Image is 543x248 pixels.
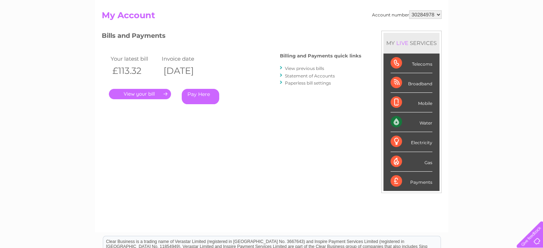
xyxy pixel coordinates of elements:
[109,64,160,78] th: £113.32
[519,30,536,36] a: Log out
[391,152,432,172] div: Gas
[19,19,55,40] img: logo.png
[391,93,432,112] div: Mobile
[285,73,335,79] a: Statement of Accounts
[408,4,458,12] a: 0333 014 3131
[160,54,211,64] td: Invoice date
[391,172,432,191] div: Payments
[391,54,432,73] div: Telecoms
[285,66,324,71] a: View previous bills
[372,10,442,19] div: Account number
[109,89,171,99] a: .
[435,30,451,36] a: Energy
[455,30,477,36] a: Telecoms
[182,89,219,104] a: Pay Here
[160,64,211,78] th: [DATE]
[417,30,431,36] a: Water
[395,40,410,46] div: LIVE
[102,10,442,24] h2: My Account
[280,53,361,59] h4: Billing and Payments quick links
[102,31,361,43] h3: Bills and Payments
[103,4,441,35] div: Clear Business is a trading name of Verastar Limited (registered in [GEOGRAPHIC_DATA] No. 3667643...
[383,33,439,53] div: MY SERVICES
[109,54,160,64] td: Your latest bill
[481,30,491,36] a: Blog
[391,112,432,132] div: Water
[391,132,432,152] div: Electricity
[285,80,331,86] a: Paperless bill settings
[391,73,432,93] div: Broadband
[496,30,513,36] a: Contact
